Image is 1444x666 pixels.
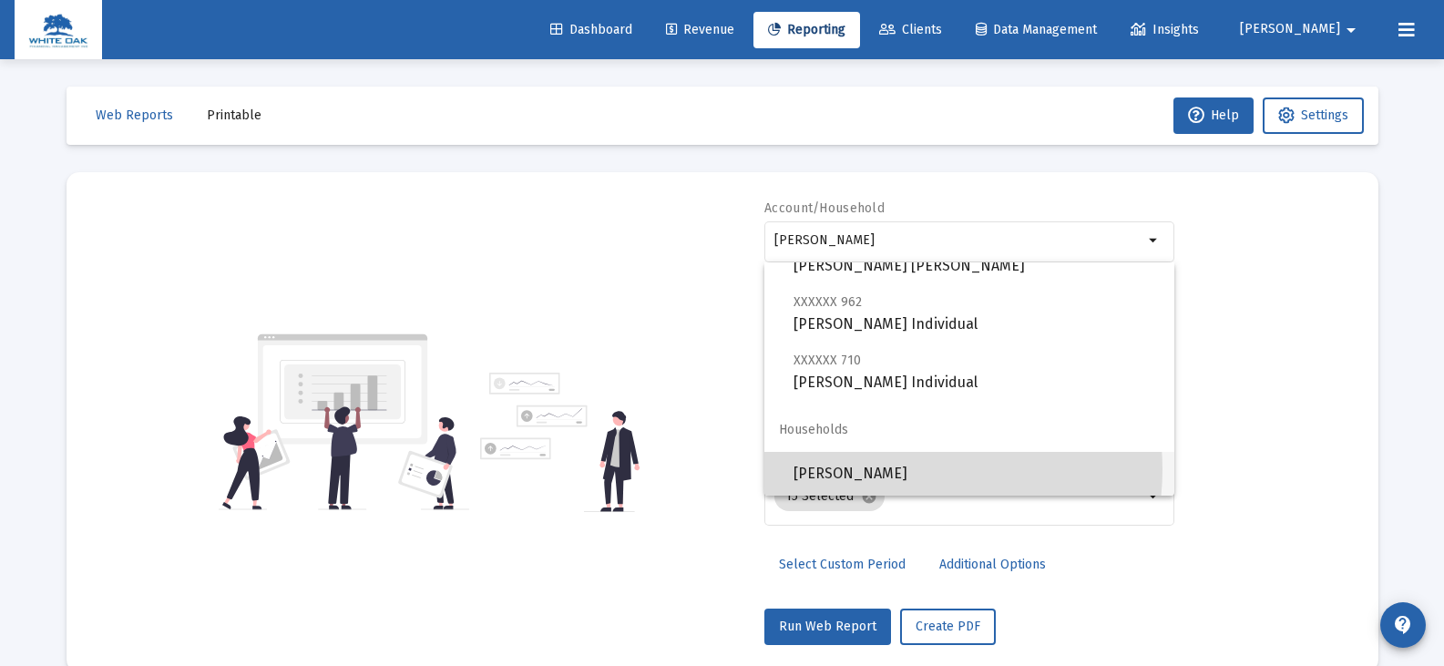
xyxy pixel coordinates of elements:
span: Settings [1301,108,1348,123]
span: Reporting [768,22,845,37]
span: Help [1188,108,1239,123]
span: Insights [1131,22,1199,37]
mat-icon: arrow_drop_down [1143,230,1165,251]
span: Select Custom Period [779,557,906,572]
input: Search or select an account or household [774,233,1143,248]
span: Dashboard [550,22,632,37]
span: [PERSON_NAME] Individual [794,291,1160,335]
span: Printable [207,108,261,123]
span: [PERSON_NAME] [794,452,1160,496]
span: Web Reports [96,108,173,123]
button: Run Web Report [764,609,891,645]
span: [PERSON_NAME] Individual [794,349,1160,394]
span: Create PDF [916,619,980,634]
button: Create PDF [900,609,996,645]
mat-icon: arrow_drop_down [1143,486,1165,507]
a: Insights [1116,12,1214,48]
button: [PERSON_NAME] [1218,11,1384,47]
mat-icon: cancel [861,488,877,505]
button: Help [1173,97,1254,134]
span: Additional Options [939,557,1046,572]
img: Dashboard [28,12,88,48]
img: reporting [219,332,469,512]
button: Web Reports [81,97,188,134]
span: Households [764,408,1174,452]
mat-chip: 15 Selected [774,482,885,511]
span: Data Management [976,22,1097,37]
span: XXXXXX 710 [794,353,861,368]
button: Settings [1263,97,1364,134]
a: Revenue [651,12,749,48]
mat-icon: arrow_drop_down [1340,12,1362,48]
span: [PERSON_NAME] [1240,22,1340,37]
img: reporting-alt [480,373,640,512]
a: Dashboard [536,12,647,48]
mat-chip-list: Selection [774,478,1143,515]
mat-icon: contact_support [1392,614,1414,636]
span: XXXXXX 962 [794,294,862,310]
span: Revenue [666,22,734,37]
label: Account/Household [764,200,885,216]
a: Data Management [961,12,1111,48]
a: Clients [865,12,957,48]
button: Printable [192,97,276,134]
a: Reporting [753,12,860,48]
span: Run Web Report [779,619,876,634]
span: Clients [879,22,942,37]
